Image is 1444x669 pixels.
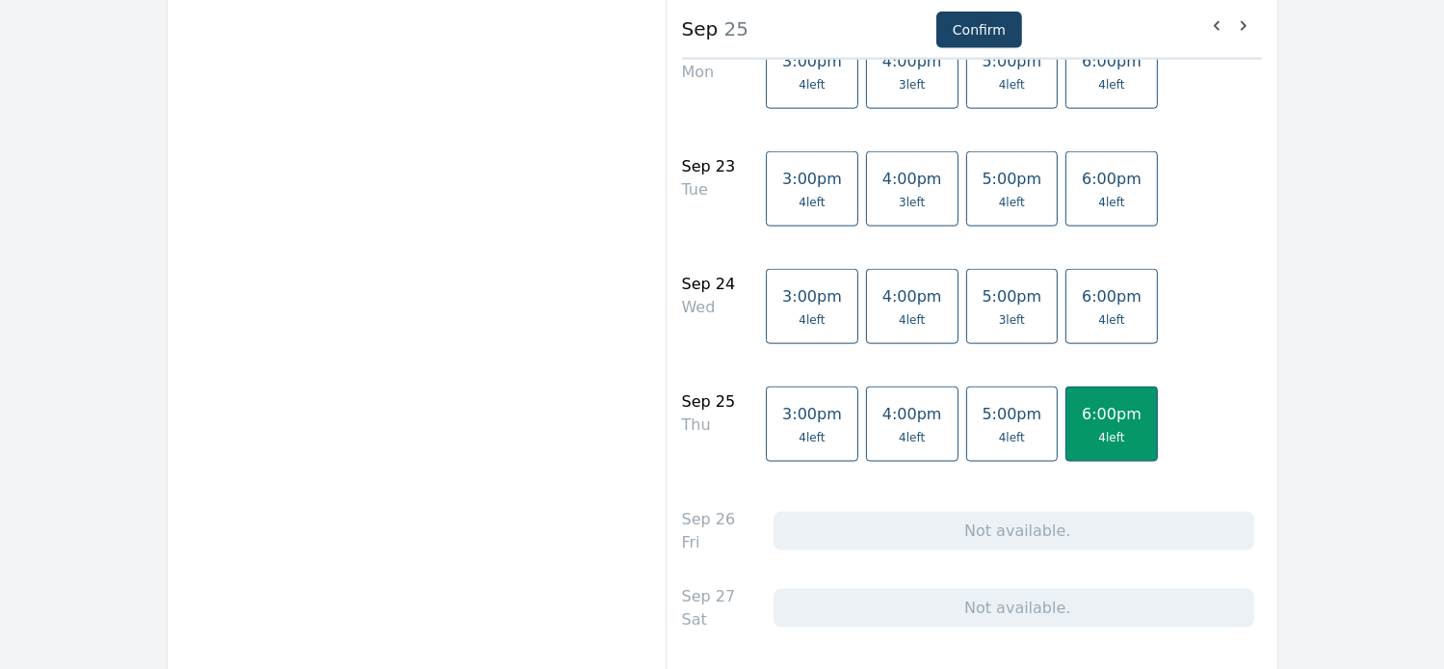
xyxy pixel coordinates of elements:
span: 4 left [999,195,1025,210]
div: Fri [682,531,736,554]
span: 4:00pm [882,170,942,188]
span: 4 left [1099,77,1125,93]
span: 4 left [1099,430,1125,445]
span: 3:00pm [782,405,842,423]
button: Confirm [936,12,1022,48]
span: 3:00pm [782,170,842,188]
span: 4 left [999,77,1025,93]
span: 6:00pm [1082,287,1142,306]
span: 5:00pm [983,405,1042,423]
span: 4 left [799,195,825,210]
span: 3 left [899,77,925,93]
span: 4:00pm [882,287,942,306]
div: Not available. [774,589,1253,628]
div: Sep 25 [682,390,736,414]
span: 4 left [1099,312,1125,328]
div: Sep 23 [682,155,736,178]
div: Sep 24 [682,273,736,296]
span: 4 left [799,77,825,93]
span: 4 left [899,312,925,328]
span: 3:00pm [782,287,842,306]
div: Mon [682,61,736,84]
span: 4 left [1099,195,1125,210]
span: 3 left [899,195,925,210]
span: 4 left [999,430,1025,445]
span: 5:00pm [983,287,1042,306]
span: 6:00pm [1082,170,1142,188]
div: Sep 26 [682,508,736,531]
span: 4:00pm [882,405,942,423]
span: 3 left [999,312,1025,328]
div: Sep 27 [682,585,736,608]
span: 4 left [899,430,925,445]
span: 6:00pm [1082,405,1142,423]
div: Thu [682,414,736,437]
span: 4:00pm [882,52,942,70]
span: 5:00pm [983,52,1042,70]
span: 4 left [799,312,825,328]
div: Sat [682,608,736,631]
div: Not available. [774,512,1253,550]
span: 25 [718,17,748,40]
span: 4 left [799,430,825,445]
span: 6:00pm [1082,52,1142,70]
span: 5:00pm [983,170,1042,188]
span: 3:00pm [782,52,842,70]
strong: Sep [682,17,719,40]
div: Tue [682,178,736,201]
div: Wed [682,296,736,319]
